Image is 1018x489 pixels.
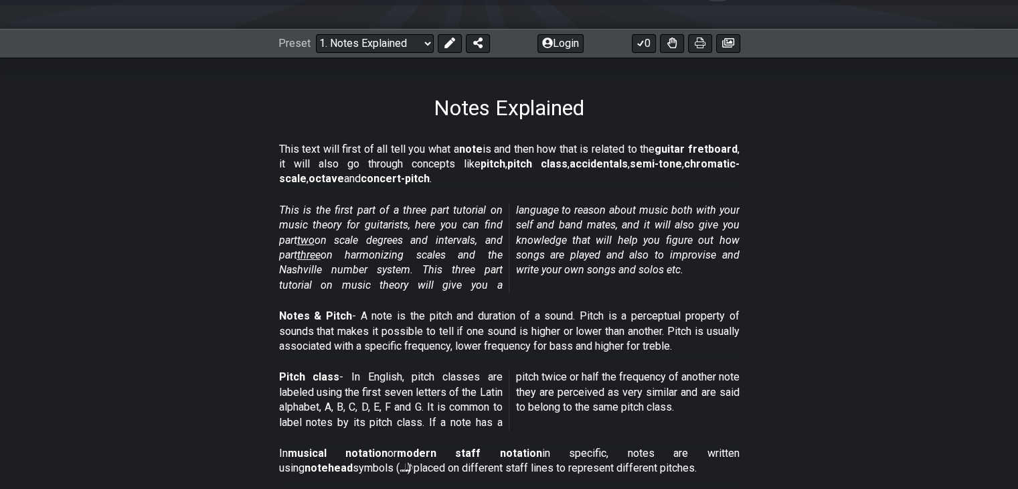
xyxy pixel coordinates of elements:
[481,157,505,170] strong: pitch
[288,447,388,460] strong: musical notation
[279,142,740,187] p: This text will first of all tell you what a is and then how that is related to the , it will also...
[660,34,684,53] button: Toggle Dexterity for all fretkits
[397,447,542,460] strong: modern staff notation
[297,234,315,247] span: two
[716,34,740,53] button: Create image
[361,172,430,185] strong: concert-pitch
[434,95,584,121] h1: Notes Explained
[278,37,311,50] span: Preset
[279,446,740,476] p: In or in specific, notes are written using symbols (𝅝 𝅗𝅥 𝅘𝅥 𝅘𝅥𝅮) placed on different staff lines to r...
[630,157,682,170] strong: semi-tone
[655,143,738,155] strong: guitar fretboard
[507,157,568,170] strong: pitch class
[279,370,740,430] p: - In English, pitch classes are labeled using the first seven letters of the Latin alphabet, A, B...
[570,157,628,170] strong: accidentals
[537,34,584,53] button: Login
[438,34,462,53] button: Edit Preset
[279,204,740,291] em: This is the first part of a three part tutorial on music theory for guitarists, here you can find...
[632,34,656,53] button: 0
[279,309,352,322] strong: Notes & Pitch
[316,34,434,53] select: Preset
[459,143,483,155] strong: note
[688,34,712,53] button: Print
[279,370,340,383] strong: Pitch class
[309,172,344,185] strong: octave
[297,249,321,261] span: three
[279,309,740,354] p: - A note is the pitch and duration of a sound. Pitch is a perceptual property of sounds that make...
[466,34,490,53] button: Share Preset
[305,462,353,474] strong: notehead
